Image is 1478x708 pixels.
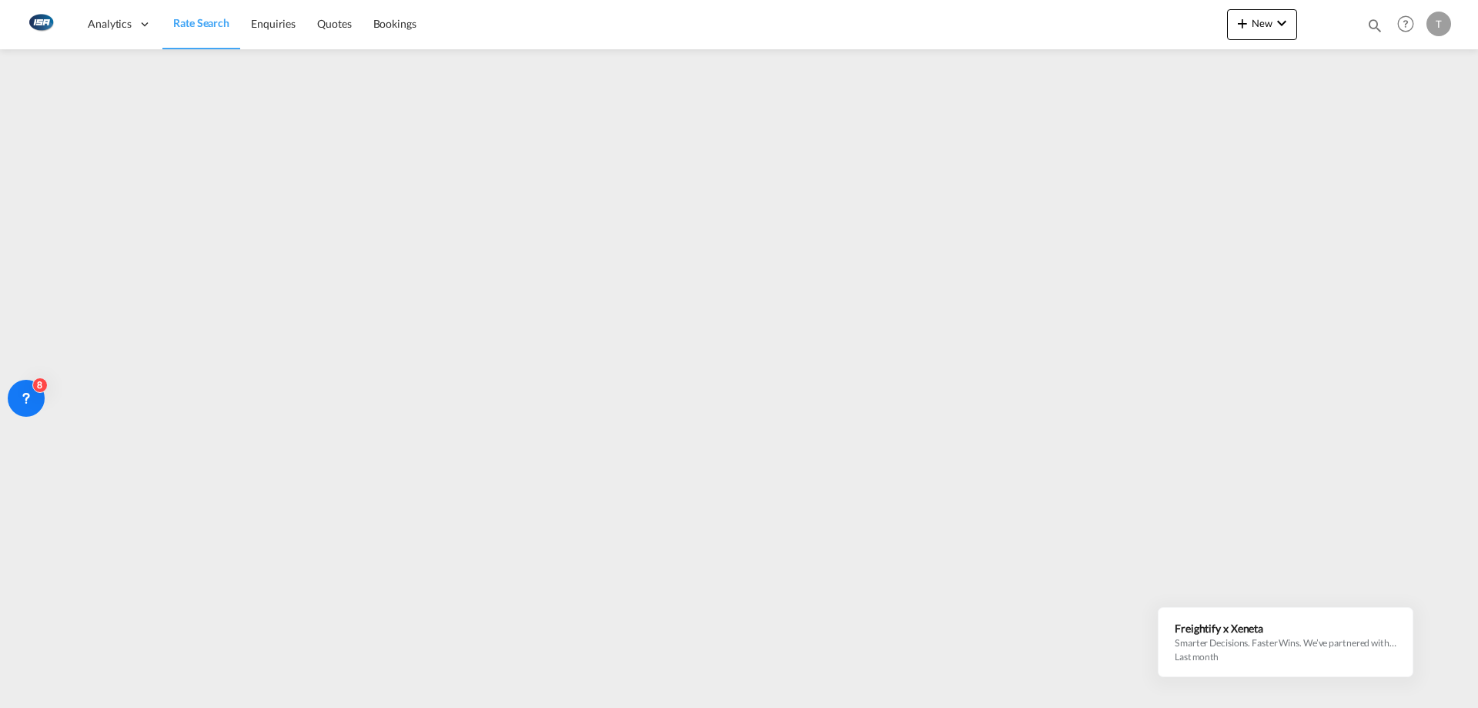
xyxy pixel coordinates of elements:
[1393,11,1419,37] span: Help
[88,16,132,32] span: Analytics
[1227,9,1297,40] button: icon-plus 400-fgNewicon-chevron-down
[1366,17,1383,34] md-icon: icon-magnify
[1233,14,1252,32] md-icon: icon-plus 400-fg
[251,17,296,30] span: Enquiries
[1393,11,1426,39] div: Help
[23,7,58,42] img: 1aa151c0c08011ec8d6f413816f9a227.png
[1426,12,1451,36] div: T
[1233,17,1291,29] span: New
[317,17,351,30] span: Quotes
[1366,17,1383,40] div: icon-magnify
[373,17,416,30] span: Bookings
[1272,14,1291,32] md-icon: icon-chevron-down
[173,16,229,29] span: Rate Search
